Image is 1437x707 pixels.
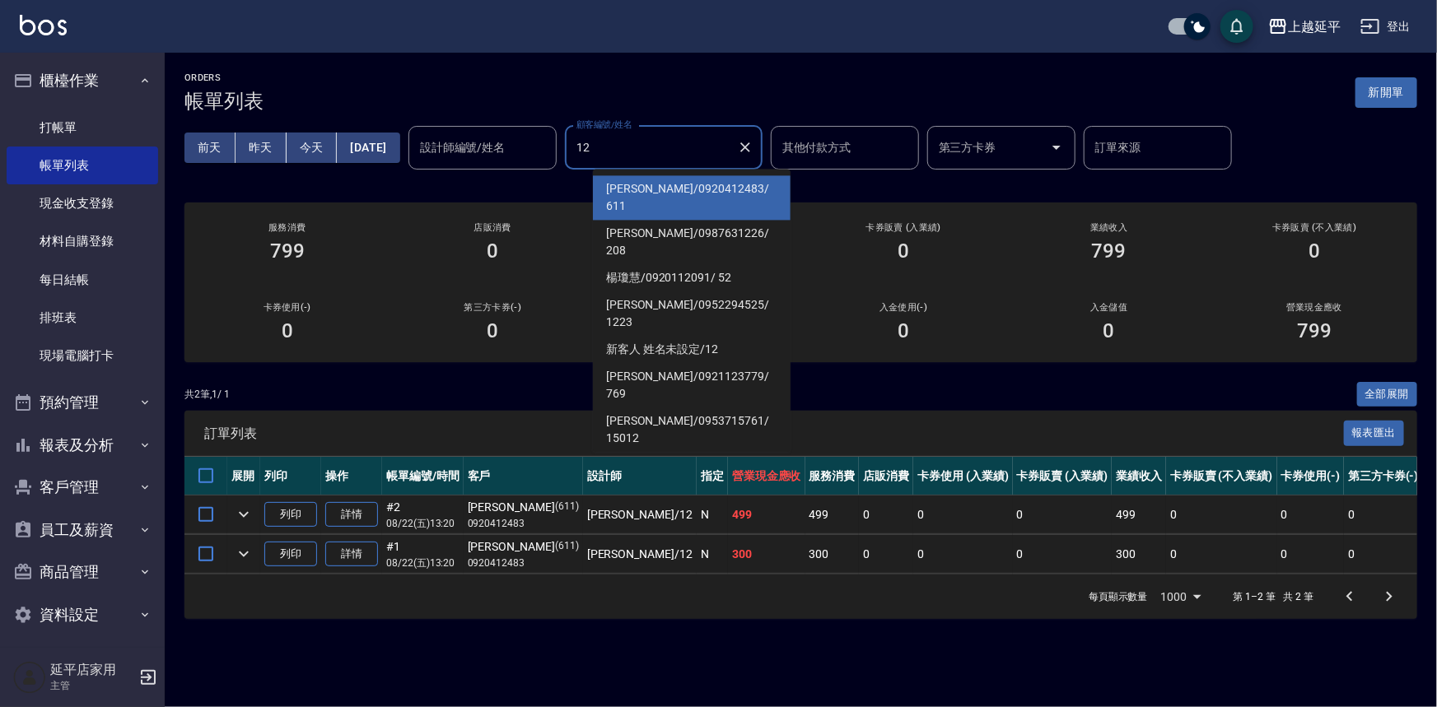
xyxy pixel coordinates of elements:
h2: 第三方卡券(-) [410,302,576,313]
span: [PERSON_NAME] / 0952294525 / 1223 [593,291,791,336]
td: 0 [1344,535,1423,574]
h2: 卡券販賣 (入業績) [821,222,987,233]
td: [PERSON_NAME] /12 [583,535,697,574]
p: 每頁顯示數量 [1089,589,1148,604]
button: 今天 [287,133,338,163]
a: 報表匯出 [1344,425,1405,440]
th: 服務消費 [805,457,860,495]
h2: ORDERS [184,72,264,83]
h2: 入金儲值 [1026,302,1192,313]
button: 資料設定 [7,593,158,636]
th: 第三方卡券(-) [1344,457,1423,495]
button: 櫃檯作業 [7,59,158,102]
td: 0 [913,535,1013,574]
button: expand row [231,542,256,566]
th: 展開 [227,457,260,495]
label: 顧客編號/姓名 [576,119,632,131]
button: 上越延平 [1262,10,1347,44]
a: 新開單 [1355,84,1417,100]
td: 300 [805,535,860,574]
p: 共 2 筆, 1 / 1 [184,387,230,402]
button: 客戶管理 [7,466,158,509]
th: 客戶 [464,457,583,495]
div: 1000 [1155,574,1207,619]
div: [PERSON_NAME] [468,538,579,556]
button: 預約管理 [7,381,158,424]
td: 0 [859,495,913,534]
td: 0 [1013,495,1113,534]
p: 0920412483 [468,516,579,531]
td: #1 [382,535,464,574]
h3: 帳單列表 [184,90,264,113]
h2: 店販消費 [410,222,576,233]
button: 員工及薪資 [7,509,158,551]
td: N [697,535,728,574]
th: 設計師 [583,457,697,495]
div: 上越延平 [1288,16,1341,37]
span: [PERSON_NAME] / 0920412483 / 611 [593,175,791,220]
h2: 卡券販賣 (不入業績) [1232,222,1398,233]
button: 前天 [184,133,236,163]
p: 第 1–2 筆 共 2 筆 [1234,589,1313,604]
td: 0 [1166,535,1276,574]
p: 08/22 (五) 13:20 [386,556,460,570]
th: 指定 [697,457,728,495]
button: save [1220,10,1253,43]
p: 0920412483 [468,556,579,570]
a: 詳情 [325,542,378,567]
th: 帳單編號/時間 [382,457,464,495]
h2: 入金使用(-) [821,302,987,313]
span: 新客人 姓名未設定 / 12 [593,336,791,363]
span: [PERSON_NAME] / 0953715761 / 15012 [593,407,791,452]
span: [PERSON_NAME] / 0921123779 / 769 [593,363,791,407]
h3: 0 [898,240,909,263]
th: 卡券販賣 (不入業績) [1166,457,1276,495]
p: (611) [555,538,579,556]
h3: 799 [270,240,305,263]
h3: 0 [1309,240,1320,263]
a: 詳情 [325,502,378,528]
td: 0 [1277,535,1345,574]
td: 0 [1277,495,1345,534]
button: 列印 [264,502,317,528]
p: 主管 [50,678,134,693]
h2: 業績收入 [1026,222,1192,233]
td: 0 [1344,495,1423,534]
th: 店販消費 [859,457,913,495]
h3: 服務消費 [204,222,371,233]
th: 營業現金應收 [728,457,805,495]
td: 0 [1166,495,1276,534]
h3: 0 [487,240,498,263]
h5: 延平店家用 [50,662,134,678]
span: 訂單列表 [204,426,1344,442]
th: 操作 [321,457,382,495]
button: 報表匯出 [1344,421,1405,446]
button: 報表及分析 [7,424,158,467]
h3: 799 [1092,240,1127,263]
th: 卡券使用 (入業績) [913,457,1013,495]
td: 499 [1112,495,1166,534]
button: Open [1043,134,1070,160]
p: (611) [555,499,579,516]
h2: 卡券使用(-) [204,302,371,313]
h3: 799 [1297,319,1332,342]
td: 499 [728,495,805,534]
h3: 0 [282,319,293,342]
a: 現場電腦打卡 [7,337,158,374]
button: [DATE] [337,133,399,163]
th: 卡券販賣 (入業績) [1013,457,1113,495]
a: 現金收支登錄 [7,184,158,222]
a: 排班表 [7,299,158,337]
td: 0 [859,535,913,574]
a: 材料自購登錄 [7,222,158,260]
p: 08/22 (五) 13:20 [386,516,460,531]
button: 列印 [264,542,317,567]
td: 0 [913,495,1013,534]
td: 300 [1112,535,1166,574]
h3: 0 [898,319,909,342]
span: [PERSON_NAME] / 0987631226 / 208 [593,220,791,264]
th: 列印 [260,457,321,495]
button: 商品管理 [7,551,158,593]
button: expand row [231,502,256,527]
button: 登出 [1354,12,1417,42]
